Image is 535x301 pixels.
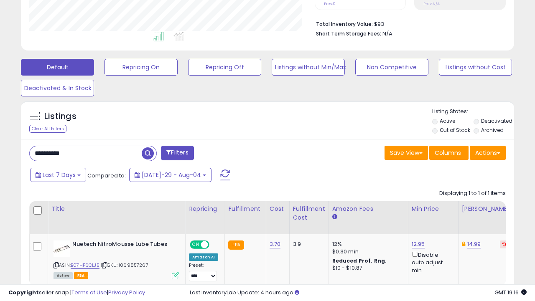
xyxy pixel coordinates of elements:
[272,59,345,76] button: Listings without Min/Max
[332,213,337,221] small: Amazon Fees.
[429,146,469,160] button: Columns
[190,289,527,297] div: Last InventoryLab Update: 4 hours ago.
[332,257,387,264] b: Reduced Prof. Rng.
[324,1,336,6] small: Prev: 0
[8,288,39,296] strong: Copyright
[228,205,262,213] div: Fulfillment
[228,240,244,250] small: FBA
[435,149,461,157] span: Columns
[293,205,325,222] div: Fulfillment Cost
[481,126,504,134] label: Archived
[129,168,211,182] button: [DATE]-29 - Aug-04
[108,288,145,296] a: Privacy Policy
[316,20,373,28] b: Total Inventory Value:
[189,253,218,261] div: Amazon AI
[462,205,512,213] div: [PERSON_NAME]
[316,18,500,28] li: $93
[293,240,322,248] div: 3.9
[29,125,66,133] div: Clear All Filters
[21,59,94,76] button: Default
[30,168,86,182] button: Last 7 Days
[71,288,107,296] a: Terms of Use
[439,59,512,76] button: Listings without Cost
[53,240,179,278] div: ASIN:
[189,205,221,213] div: Repricing
[43,171,76,179] span: Last 7 Days
[208,241,222,248] span: OFF
[72,240,174,250] b: Nuetech NitroMousse Lube Tubes
[423,1,440,6] small: Prev: N/A
[189,263,218,281] div: Preset:
[494,288,527,296] span: 2025-08-12 19:16 GMT
[101,262,148,268] span: | SKU: 1069857267
[382,30,392,38] span: N/A
[142,171,201,179] span: [DATE]-29 - Aug-04
[191,241,201,248] span: ON
[412,250,452,274] div: Disable auto adjust min
[332,265,402,272] div: $10 - $10.87
[270,240,281,248] a: 3.70
[270,205,286,213] div: Cost
[440,126,470,134] label: Out of Stock
[188,59,261,76] button: Repricing Off
[332,205,405,213] div: Amazon Fees
[355,59,428,76] button: Non Competitive
[104,59,178,76] button: Repricing On
[412,240,425,248] a: 12.95
[332,240,402,248] div: 12%
[44,111,76,122] h5: Listings
[8,289,145,297] div: seller snap | |
[440,117,455,124] label: Active
[51,205,182,213] div: Title
[412,205,455,213] div: Min Price
[470,146,506,160] button: Actions
[316,30,381,37] b: Short Term Storage Fees:
[432,108,514,116] p: Listing States:
[467,240,481,248] a: 14.99
[385,146,428,160] button: Save View
[439,190,506,197] div: Displaying 1 to 1 of 1 items
[481,117,512,124] label: Deactivated
[161,146,194,160] button: Filters
[332,248,402,255] div: $0.30 min
[74,272,88,279] span: FBA
[87,172,126,180] span: Compared to:
[53,240,70,257] img: 31hTYuYQmoL._SL40_.jpg
[21,80,94,96] button: Deactivated & In Stock
[53,272,73,279] span: All listings currently available for purchase on Amazon
[71,262,99,269] a: B07HF6CLJ5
